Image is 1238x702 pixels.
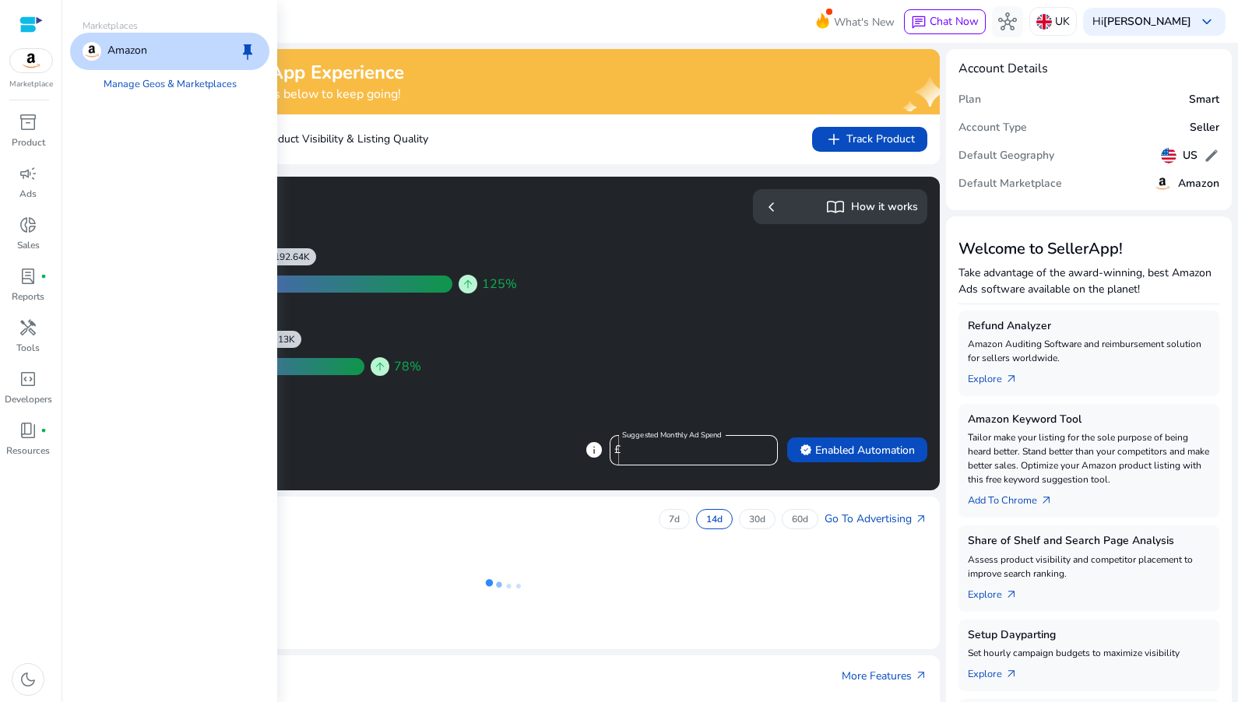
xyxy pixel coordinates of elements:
p: UK [1055,8,1070,35]
span: info [585,441,603,459]
span: arrow_outward [1040,494,1053,507]
img: amazon.svg [10,49,52,72]
h5: Plan [958,93,981,107]
h5: Amazon Keyword Tool [968,413,1211,426]
img: us.svg [1161,148,1176,163]
a: Explorearrow_outward [968,581,1030,602]
h5: Default Marketplace [958,177,1062,191]
h4: Forecasted Monthly Growth [81,211,498,226]
p: Amazon Auditing Software and reimbursement solution for sellers worldwide. [968,337,1211,365]
span: handyman [19,318,37,337]
span: arrow_upward [374,360,386,373]
span: campaign [19,164,37,183]
h4: Account Details [958,61,1048,76]
p: Set hourly campaign budgets to maximize visibility [968,646,1211,660]
p: 14d [706,513,723,525]
a: Add To Chrome [968,486,1065,508]
span: arrow_outward [915,513,927,525]
p: Developers [5,392,52,406]
p: 7d [669,513,680,525]
img: amazon.svg [1153,174,1172,193]
button: verifiedEnabled Automation [787,437,927,462]
p: Assess product visibility and competitor placement to improve search ranking. [968,553,1211,581]
span: arrow_outward [1005,373,1018,385]
p: Tools [16,341,40,355]
h5: US [1183,149,1198,163]
span: keep [238,42,257,61]
p: Product [12,135,45,149]
span: hub [998,12,1017,31]
h3: Welcome to SellerApp! [958,240,1220,258]
span: add [825,130,843,149]
span: verified [800,444,812,456]
button: hub [992,6,1023,37]
a: Explorearrow_outward [968,660,1030,682]
span: Chat Now [930,14,979,29]
p: Sales [17,238,40,252]
img: uk.svg [1036,14,1052,30]
h5: Seller [1190,121,1219,135]
span: import_contacts [826,198,845,216]
span: chat [911,15,927,30]
a: More Featuresarrow_outward [842,668,927,684]
p: Marketplaces [70,19,269,33]
b: [PERSON_NAME] [1103,14,1191,29]
h3: Automation Suggestion [81,189,498,208]
span: chevron_left [762,198,781,216]
a: Go To Advertisingarrow_outward [825,511,927,527]
h5: Refund Analyzer [968,320,1211,333]
span: 125% [482,275,517,293]
span: £ [614,442,621,457]
span: code_blocks [19,370,37,388]
a: Manage Geos & Marketplaces [91,70,249,98]
div: 192.64K [274,251,316,263]
p: Amazon [107,42,147,61]
mat-label: Suggested Monthly Ad Spend [622,430,722,441]
div: 1.13K [270,333,301,346]
button: addTrack Product [812,127,927,152]
h5: Default Geography [958,149,1054,163]
span: edit [1204,148,1219,163]
span: fiber_manual_record [40,273,47,279]
span: 78% [394,357,421,376]
p: Reports [12,290,44,304]
h5: Setup Dayparting [968,629,1211,642]
span: keyboard_arrow_down [1198,12,1216,31]
p: Tailor make your listing for the sole purpose of being heard better. Stand better than your compe... [968,430,1211,486]
p: 30d [749,513,765,525]
p: Ads [19,187,37,201]
a: Explorearrow_outward [968,365,1030,387]
h5: Account Type [958,121,1027,135]
h5: How it works [851,201,918,214]
p: Marketplace [9,79,53,90]
span: fiber_manual_record [40,427,47,433]
span: donut_small [19,216,37,234]
span: inventory_2 [19,113,37,132]
span: arrow_upward [462,278,474,290]
span: Track Product [825,130,915,149]
h5: Amazon [1178,177,1219,191]
p: Hi [1092,16,1191,27]
span: lab_profile [19,267,37,286]
span: Enabled Automation [800,442,915,458]
span: book_4 [19,421,37,440]
p: 60d [792,513,808,525]
span: arrow_outward [1005,668,1018,680]
span: arrow_outward [1005,588,1018,601]
p: Resources [6,444,50,458]
button: chatChat Now [904,9,986,34]
span: What's New [834,9,895,36]
img: amazon.svg [83,42,101,61]
p: Take advantage of the award-winning, best Amazon Ads software available on the planet! [958,265,1220,297]
span: arrow_outward [915,669,927,682]
h5: Smart [1189,93,1219,107]
span: dark_mode [19,670,37,689]
h5: Share of Shelf and Search Page Analysis [968,535,1211,548]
